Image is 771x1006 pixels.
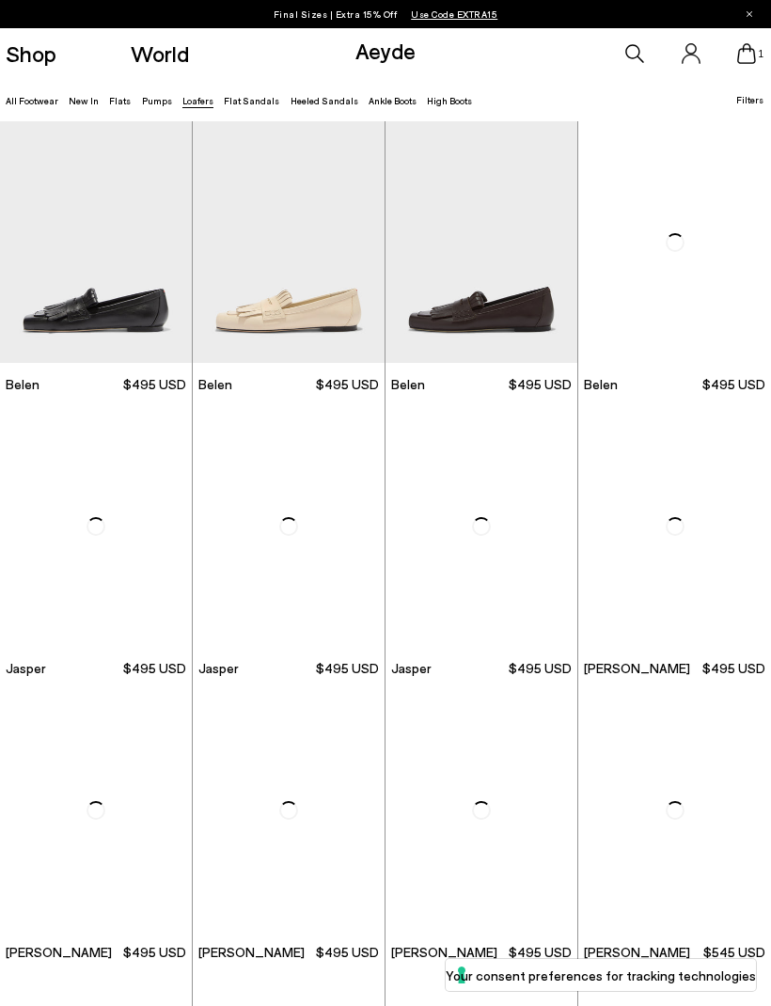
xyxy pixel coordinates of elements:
a: Belen $495 USD [385,363,577,405]
span: Jasper [198,659,239,678]
span: [PERSON_NAME] [391,943,497,962]
span: Filters [736,94,763,105]
a: Flat Sandals [224,95,279,106]
span: $495 USD [316,375,379,394]
span: $495 USD [702,375,765,394]
span: [PERSON_NAME] [584,943,690,962]
img: Jasper Moccasin Loafers [385,405,577,647]
a: Aeyde [355,37,416,64]
span: Belen [6,375,39,394]
a: Jasper $495 USD [385,647,577,689]
img: Lana Suede Loafers [193,689,385,931]
img: Lana Moccasin Loafers [578,405,771,647]
span: 1 [756,49,765,59]
a: Jasper $495 USD [193,647,385,689]
span: Belen [584,375,618,394]
a: [PERSON_NAME] $495 USD [578,647,771,689]
span: Navigate to /collections/ss25-final-sizes [411,8,497,20]
span: $545 USD [703,943,765,962]
a: Belen $495 USD [193,363,385,405]
a: Loafers [182,95,213,106]
a: Shop [6,42,56,65]
span: $495 USD [123,375,186,394]
a: High Boots [427,95,472,106]
span: $495 USD [316,659,379,678]
span: $495 USD [509,659,572,678]
span: [PERSON_NAME] [6,943,112,962]
span: [PERSON_NAME] [584,659,690,678]
img: Jasper Moccasin Loafers [193,405,385,647]
span: $495 USD [123,659,186,678]
a: Ankle Boots [369,95,417,106]
span: Jasper [6,659,46,678]
a: Belen $495 USD [578,363,771,405]
p: Final Sizes | Extra 15% Off [274,5,498,24]
a: [PERSON_NAME] $495 USD [193,931,385,973]
a: New In [69,95,99,106]
span: Jasper [391,659,432,678]
img: Lana Suede Loafers [385,689,577,931]
button: Your consent preferences for tracking technologies [446,959,756,991]
a: Flats [109,95,131,106]
span: $495 USD [509,375,572,394]
span: $495 USD [509,943,572,962]
img: Leon Loafers [578,689,771,931]
img: Belen Tassel Loafers [193,121,385,363]
label: Your consent preferences for tracking technologies [446,966,756,985]
span: Belen [391,375,425,394]
a: 1 [737,43,756,64]
span: $495 USD [123,943,186,962]
a: World [131,42,189,65]
span: Belen [198,375,232,394]
a: Pumps [142,95,172,106]
img: Belen Tassel Loafers [578,121,771,363]
span: $495 USD [702,659,765,678]
img: Belen Tassel Loafers [385,121,577,363]
a: Heeled Sandals [291,95,358,106]
a: [PERSON_NAME] $545 USD [578,931,771,973]
a: All Footwear [6,95,58,106]
span: $495 USD [316,943,379,962]
span: [PERSON_NAME] [198,943,305,962]
a: [PERSON_NAME] $495 USD [385,931,577,973]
